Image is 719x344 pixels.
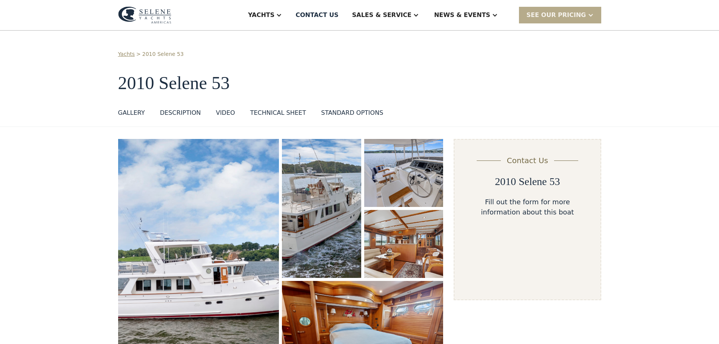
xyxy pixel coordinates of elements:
h1: 2010 Selene 53 [118,73,601,93]
div: Contact US [296,11,339,20]
div: SEE Our Pricing [519,7,601,23]
div: News & EVENTS [434,11,490,20]
iframe: Form 0 [467,228,588,284]
div: > [136,50,141,58]
a: VIDEO [216,108,235,120]
div: VIDEO [216,108,235,117]
div: Sales & Service [352,11,411,20]
a: open lightbox [364,210,443,278]
a: GALLERY [118,108,145,120]
div: GALLERY [118,108,145,117]
h2: 2010 Selene 53 [495,175,560,188]
a: open lightbox [364,139,443,207]
div: Fill out the form for more information about this boat [467,197,588,217]
a: STANDARD OPTIONS [321,108,383,120]
a: TECHNICAL SHEET [250,108,306,120]
form: Email Form [454,139,601,301]
img: logo [118,6,171,24]
a: Yachts [118,50,135,58]
a: 2010 Selene 53 [142,50,184,58]
div: STANDARD OPTIONS [321,108,383,117]
div: TECHNICAL SHEET [250,108,306,117]
div: Yachts [248,11,274,20]
div: DESCRIPTION [160,108,201,117]
div: SEE Our Pricing [527,11,586,20]
a: open lightbox [282,139,361,278]
a: DESCRIPTION [160,108,201,120]
div: Contact Us [507,155,548,166]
